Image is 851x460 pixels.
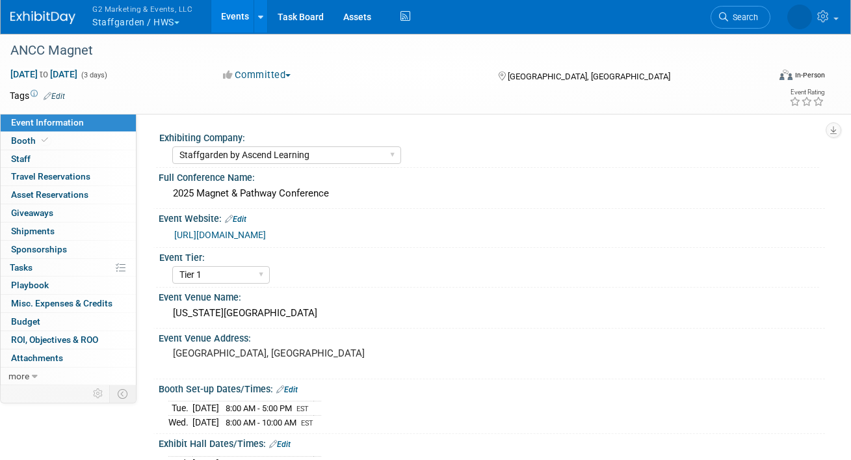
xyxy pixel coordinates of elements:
[508,72,670,81] span: [GEOGRAPHIC_DATA], [GEOGRAPHIC_DATA]
[11,334,98,345] span: ROI, Objectives & ROO
[11,226,55,236] span: Shipments
[159,168,825,184] div: Full Conference Name:
[779,70,792,80] img: Format-Inperson.png
[10,262,33,273] span: Tasks
[159,434,825,451] div: Exhibit Hall Dates/Times:
[787,5,812,29] img: Nora McQuillan
[1,241,136,258] a: Sponsorships
[296,405,309,413] span: EST
[225,215,246,224] a: Edit
[1,295,136,312] a: Misc. Expenses & Credits
[711,6,770,29] a: Search
[159,248,819,264] div: Event Tier:
[1,313,136,331] a: Budget
[218,68,296,82] button: Committed
[1,368,136,385] a: more
[168,303,815,323] div: [US_STATE][GEOGRAPHIC_DATA]
[159,379,825,396] div: Booth Set-up Dates/Times:
[192,401,219,416] td: [DATE]
[80,71,107,79] span: (3 days)
[1,349,136,367] a: Attachments
[11,244,67,254] span: Sponsorships
[11,298,112,308] span: Misc. Expenses & Credits
[1,186,136,204] a: Asset Reservations
[11,171,90,182] span: Travel Reservations
[1,114,136,131] a: Event Information
[11,208,53,218] span: Giveaways
[1,259,136,277] a: Tasks
[87,385,110,402] td: Personalize Event Tab Strip
[44,92,65,101] a: Edit
[794,70,825,80] div: In-Person
[1,132,136,150] a: Booth
[11,135,51,146] span: Booth
[173,347,422,359] pre: [GEOGRAPHIC_DATA], [GEOGRAPHIC_DATA]
[1,150,136,168] a: Staff
[11,280,49,290] span: Playbook
[10,11,75,24] img: ExhibitDay
[789,89,824,96] div: Event Rating
[705,68,825,87] div: Event Format
[38,69,50,79] span: to
[168,183,815,204] div: 2025 Magnet & Pathway Conference
[728,12,758,22] span: Search
[226,418,296,427] span: 8:00 AM - 10:00 AM
[301,419,313,427] span: EST
[168,401,192,416] td: Tue.
[11,189,88,200] span: Asset Reservations
[1,223,136,240] a: Shipments
[11,117,84,128] span: Event Information
[8,371,29,381] span: more
[192,415,219,429] td: [DATE]
[226,403,292,413] span: 8:00 AM - 5:00 PM
[174,230,266,240] a: [URL][DOMAIN_NAME]
[276,385,298,394] a: Edit
[11,316,40,327] span: Budget
[42,137,48,144] i: Booth reservation complete
[159,209,825,226] div: Event Website:
[168,415,192,429] td: Wed.
[159,329,825,345] div: Event Venue Address:
[11,154,31,164] span: Staff
[269,440,291,449] a: Edit
[1,204,136,222] a: Giveaways
[10,68,78,80] span: [DATE] [DATE]
[159,288,825,304] div: Event Venue Name:
[1,168,136,185] a: Travel Reservations
[1,331,136,349] a: ROI, Objectives & ROO
[92,2,192,16] span: G2 Marketing & Events, LLC
[11,353,63,363] span: Attachments
[10,89,65,102] td: Tags
[6,39,755,62] div: ANCC Magnet
[110,385,137,402] td: Toggle Event Tabs
[159,128,819,144] div: Exhibiting Company:
[1,277,136,294] a: Playbook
